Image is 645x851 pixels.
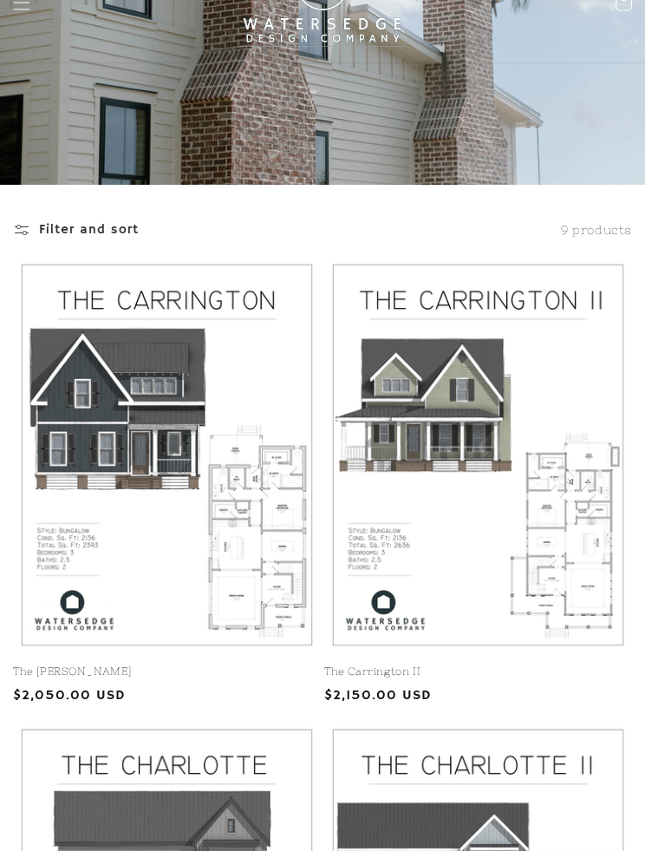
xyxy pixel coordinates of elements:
a: The [PERSON_NAME] [13,665,321,679]
summary: Filter and sort [13,217,139,243]
a: The Carrington II [324,665,632,679]
span: Filter and sort [39,222,139,238]
span: 9 products [561,223,632,237]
